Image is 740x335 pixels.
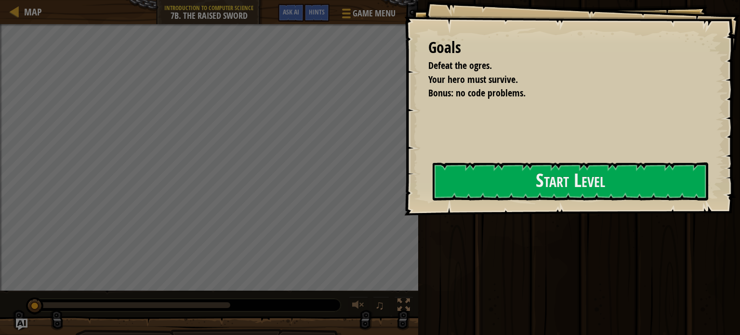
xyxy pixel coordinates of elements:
[428,86,526,99] span: Bonus: no code problems.
[416,73,704,87] li: Your hero must survive.
[375,298,384,312] span: ♫
[16,319,27,330] button: Ask AI
[278,4,304,22] button: Ask AI
[19,5,42,18] a: Map
[353,7,396,20] span: Game Menu
[428,37,706,59] div: Goals
[433,162,708,201] button: Start Level
[416,86,704,100] li: Bonus: no code problems.
[428,73,518,86] span: Your hero must survive.
[334,4,401,27] button: Game Menu
[309,7,325,16] span: Hints
[24,5,42,18] span: Map
[373,296,389,316] button: ♫
[283,7,299,16] span: Ask AI
[428,59,492,72] span: Defeat the ogres.
[416,59,704,73] li: Defeat the ogres.
[349,296,368,316] button: Adjust volume
[394,296,413,316] button: Toggle fullscreen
